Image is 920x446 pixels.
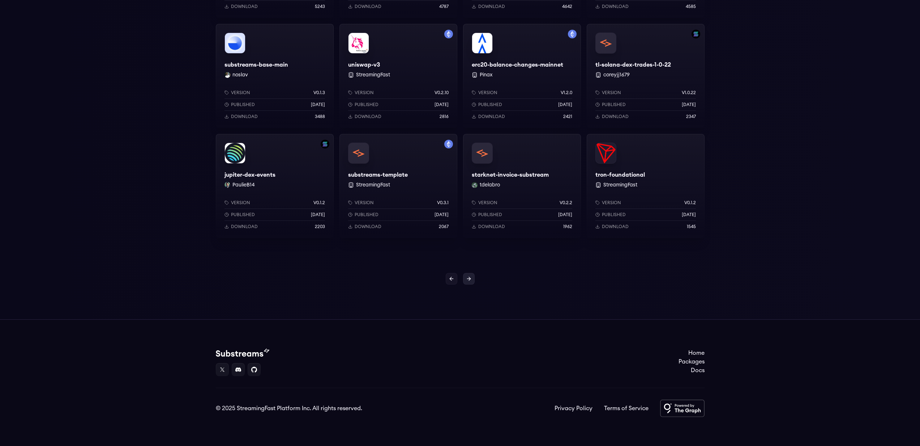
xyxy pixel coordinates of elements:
button: StreamingFast [356,181,390,189]
button: noslav [232,71,248,79]
p: Version [478,90,497,96]
p: Download [355,224,381,230]
img: Filter by mainnet network [568,30,577,38]
p: 1545 [687,224,696,230]
button: StreamingFast [603,181,637,189]
a: Filter by mainnet networksubstreams-templatesubstreams-template StreamingFastVersionv0.3.1Publish... [339,134,457,238]
p: 2421 [563,114,572,119]
p: [DATE] [311,102,325,108]
img: Powered by The Graph [660,400,705,417]
p: Published [231,102,255,108]
img: Substream's logo [216,349,269,357]
p: Version [355,200,374,206]
p: Published [602,102,626,108]
img: Filter by solana network [692,30,700,38]
p: Published [602,212,626,218]
a: tron-foundationaltron-foundational StreamingFastVersionv0.1.2Published[DATE]Download1545 [587,134,705,238]
button: PaulieB14 [232,181,255,189]
p: Download [231,4,258,9]
p: v1.2.0 [561,90,572,96]
img: Filter by mainnet network [444,140,453,148]
img: Filter by mainnet network [444,30,453,38]
a: Terms of Service [604,404,649,413]
p: 1962 [563,224,572,230]
p: 4787 [439,4,449,9]
p: Download [478,224,505,230]
p: Download [602,114,629,119]
a: Filter by mainnet networkerc20-balance-changes-mainneterc20-balance-changes-mainnet PinaxVersionv... [463,24,581,128]
a: substreams-base-mainsubstreams-base-mainnoslav noslavVersionv0.1.3Published[DATE]Download3488 [216,24,334,128]
p: [DATE] [435,102,449,108]
p: Version [478,200,497,206]
div: © 2025 StreamingFast Platform Inc. All rights reserved. [216,404,362,413]
p: 2347 [686,114,696,119]
p: [DATE] [435,212,449,218]
p: Download [602,4,629,9]
p: Published [478,102,502,108]
p: Version [355,90,374,96]
p: v0.2.2 [560,200,572,206]
p: 2816 [440,114,449,119]
p: v1.0.22 [682,90,696,96]
img: Filter by solana network [321,140,329,148]
p: 3488 [315,114,325,119]
a: Filter by solana networkjupiter-dex-eventsjupiter-dex-eventsPaulieB14 PaulieB14Versionv0.1.2Publi... [216,134,334,238]
p: [DATE] [682,212,696,218]
p: Download [478,4,505,9]
p: 2067 [439,224,449,230]
p: v0.1.2 [313,200,325,206]
button: coreyjj1679 [603,71,630,79]
a: Filter by solana networktl-solana-dex-trades-1-0-22tl-solana-dex-trades-1-0-22 coreyjj1679Version... [587,24,705,128]
a: starknet-invoice-substreamstarknet-invoice-substreamtdelabro tdelabroVersionv0.2.2Published[DATE]... [463,134,581,238]
p: v0.2.10 [435,90,449,96]
p: Version [231,200,250,206]
p: Published [355,102,378,108]
p: Download [355,114,381,119]
p: v0.1.2 [684,200,696,206]
button: tdelabro [480,181,500,189]
p: Published [231,212,255,218]
p: 4642 [562,4,572,9]
p: Published [478,212,502,218]
p: Version [602,90,621,96]
a: Filter by mainnet networkuniswap-v3uniswap-v3 StreamingFastVersionv0.2.10Published[DATE]Download2816 [339,24,457,128]
a: Privacy Policy [555,404,592,413]
p: Published [355,212,378,218]
p: Download [602,224,629,230]
a: Docs [679,366,705,375]
p: [DATE] [558,212,572,218]
a: Packages [679,357,705,366]
p: v0.3.1 [437,200,449,206]
p: 2203 [315,224,325,230]
p: Download [478,114,505,119]
button: Pinax [480,71,492,79]
p: [DATE] [311,212,325,218]
p: Download [231,224,258,230]
p: 4585 [686,4,696,9]
p: Version [231,90,250,96]
p: 5243 [315,4,325,9]
p: Download [231,114,258,119]
p: [DATE] [682,102,696,108]
a: Home [679,349,705,357]
p: [DATE] [558,102,572,108]
p: v0.1.3 [313,90,325,96]
p: Version [602,200,621,206]
button: StreamingFast [356,71,390,79]
p: Download [355,4,381,9]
